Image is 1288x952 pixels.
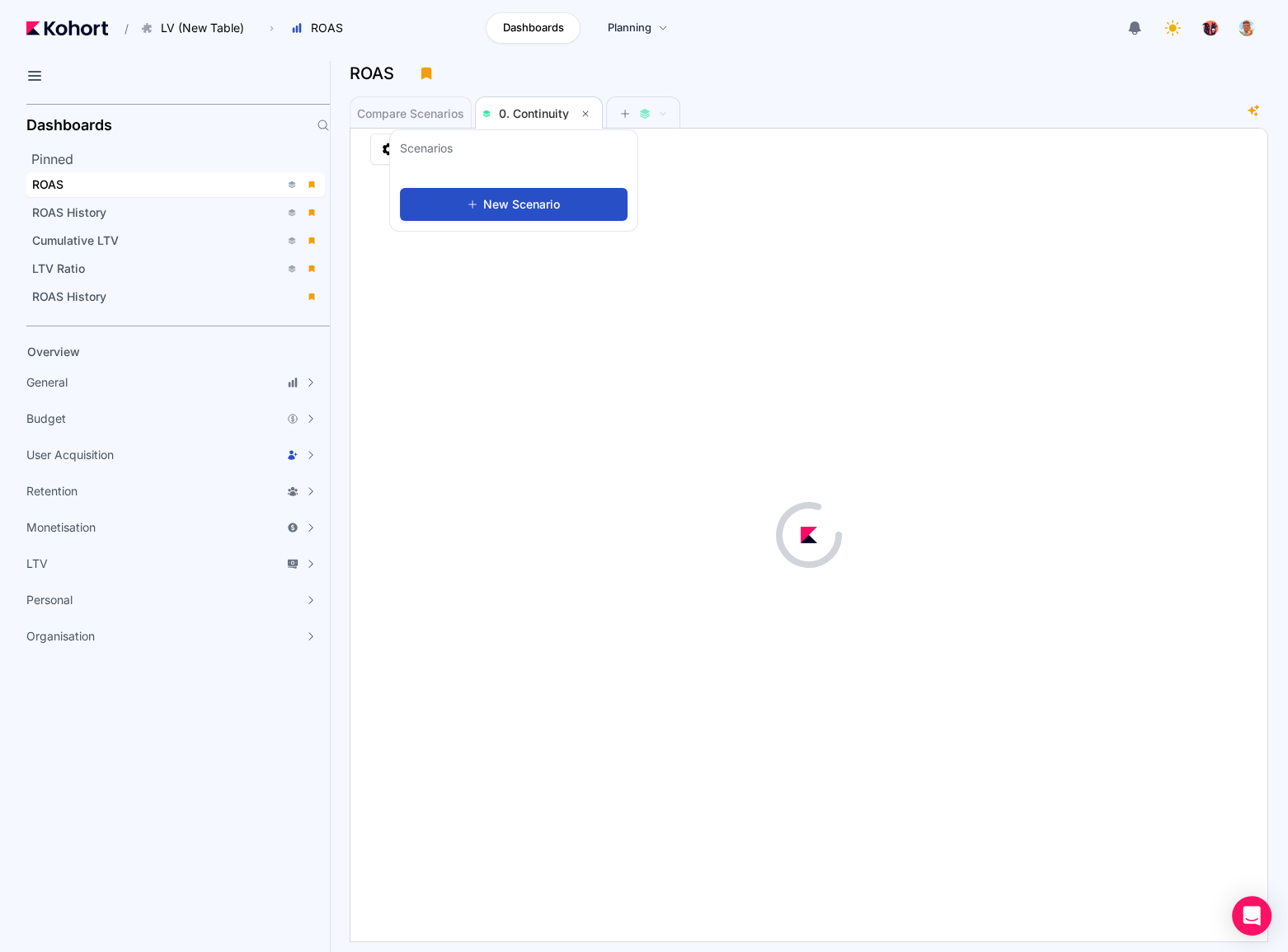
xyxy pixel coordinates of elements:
[31,149,330,169] h2: Pinned
[26,592,73,608] span: Personal
[32,261,85,275] span: LTV Ratio
[350,65,404,82] h3: ROAS
[26,284,325,309] a: ROAS History
[26,410,66,427] span: Budget
[132,14,261,42] button: LV (New Table)
[26,374,68,391] span: General
[26,21,108,35] img: Kohort logo
[499,106,569,120] span: 0. Continuity
[608,20,651,36] span: Planning
[1232,896,1272,936] div: Open Intercom Messenger
[27,345,80,359] span: Overview
[370,134,502,165] a: Manage Scenario
[26,200,325,225] a: ROAS History
[311,20,343,36] span: ROAS
[32,289,106,303] span: ROAS History
[21,340,302,364] a: Overview
[400,140,453,160] h3: Scenarios
[26,256,325,281] a: LTV Ratio
[32,233,119,247] span: Cumulative LTV
[161,20,244,36] span: LV (New Table)
[26,556,48,572] span: LTV
[1202,20,1219,36] img: logo_TreesPlease_20230726120307121221.png
[26,519,96,536] span: Monetisation
[26,228,325,253] a: Cumulative LTV
[590,12,685,44] a: Planning
[26,483,78,499] span: Retention
[26,118,112,133] h2: Dashboards
[483,196,560,213] span: New Scenario
[266,21,277,35] span: ›
[400,188,628,221] button: New Scenario
[26,172,325,197] a: ROAS
[32,177,63,191] span: ROAS
[486,12,581,44] a: Dashboards
[357,108,464,120] span: Compare Scenarios
[26,447,114,463] span: User Acquisition
[32,205,106,219] span: ROAS History
[111,20,129,37] span: /
[282,14,360,42] button: ROAS
[26,628,95,645] span: Organisation
[502,20,563,36] span: Dashboards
